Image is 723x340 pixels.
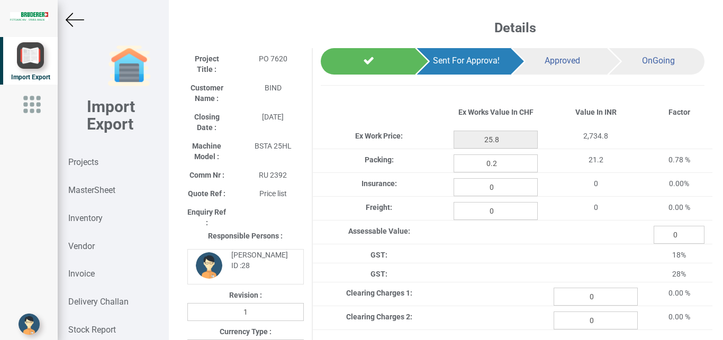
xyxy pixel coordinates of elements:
label: Quote Ref : [188,188,225,199]
strong: Delivery Challan [68,297,129,307]
strong: Invoice [68,269,95,279]
label: Currency Type : [220,326,272,337]
label: Clearing Charges 2: [346,311,412,322]
label: Machine Model : [187,141,227,162]
span: 0 [594,179,598,188]
span: 2,734.8 [583,132,608,140]
b: Import Export [87,97,135,133]
b: Details [494,20,536,35]
label: Comm Nr : [189,170,224,180]
label: Responsible Persons : [208,231,283,241]
span: 0.00 % [668,313,690,321]
span: [DATE] [262,113,284,121]
span: Import Export [11,73,50,81]
label: Packing: [365,154,394,165]
span: 0.00% [669,179,689,188]
span: Approved [545,56,580,66]
strong: Projects [68,157,98,167]
div: [PERSON_NAME] ID : [223,250,295,271]
span: Sent For Approval [433,56,500,66]
span: 0.00 % [668,289,690,297]
label: Factor [668,107,690,117]
label: Assessable Value: [348,226,410,236]
strong: Stock Report [68,325,116,335]
label: Customer Name : [187,82,227,104]
label: GST: [370,269,387,279]
span: 0.00 % [668,203,690,212]
strong: 28 [241,261,250,270]
img: garage-closed.png [108,45,150,87]
span: 18% [672,251,686,259]
span: OnGoing [642,56,675,66]
label: Project Title : [187,53,227,75]
strong: MasterSheet [68,185,115,195]
label: Ex Works Value In CHF [458,107,534,117]
span: PO 7620 [259,54,287,63]
label: Freight: [366,202,392,213]
span: 21.2 [589,155,603,164]
label: GST: [370,250,387,260]
span: 0 [594,203,598,212]
label: Closing Date : [187,112,227,133]
input: Revision [187,303,304,321]
strong: Vendor [68,241,95,251]
strong: Inventory [68,213,103,223]
label: Insurance: [361,178,397,189]
label: Clearing Charges 1: [346,288,412,298]
img: DP [196,252,222,279]
span: 0.78 % [668,155,690,164]
span: Price list [259,189,287,198]
span: 28% [672,270,686,278]
label: Value In INR [575,107,617,117]
label: Enquiry Ref : [187,207,227,228]
span: RU 2392 [259,171,287,179]
label: Revision : [229,290,262,300]
span: BSTA 25HL [255,142,292,150]
span: BIND [265,84,282,92]
label: Ex Work Price: [355,131,403,141]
